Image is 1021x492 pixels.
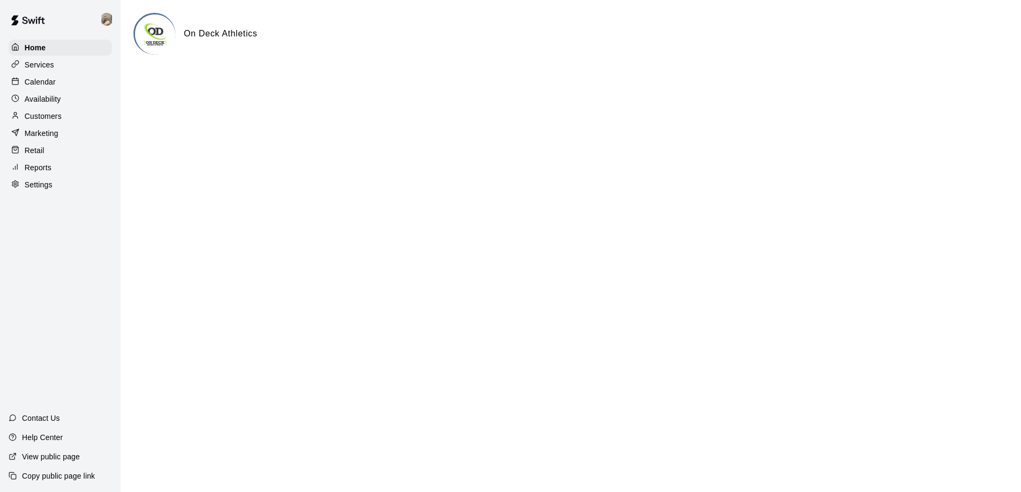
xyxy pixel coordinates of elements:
[25,42,46,53] p: Home
[22,451,80,462] p: View public page
[25,94,61,104] p: Availability
[100,13,113,26] img: Jeramy Donelson
[25,162,51,173] p: Reports
[9,57,112,73] a: Services
[25,111,62,122] p: Customers
[98,9,121,30] div: Jeramy Donelson
[22,432,63,443] p: Help Center
[184,27,257,41] h6: On Deck Athletics
[25,59,54,70] p: Services
[22,471,95,481] p: Copy public page link
[9,74,112,90] a: Calendar
[9,125,112,141] a: Marketing
[9,91,112,107] a: Availability
[135,14,175,55] img: On Deck Athletics logo
[25,128,58,139] p: Marketing
[9,142,112,158] a: Retail
[9,160,112,176] a: Reports
[25,77,56,87] p: Calendar
[22,413,60,423] p: Contact Us
[9,177,112,193] a: Settings
[9,108,112,124] a: Customers
[25,179,53,190] p: Settings
[9,40,112,56] a: Home
[25,145,44,156] p: Retail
